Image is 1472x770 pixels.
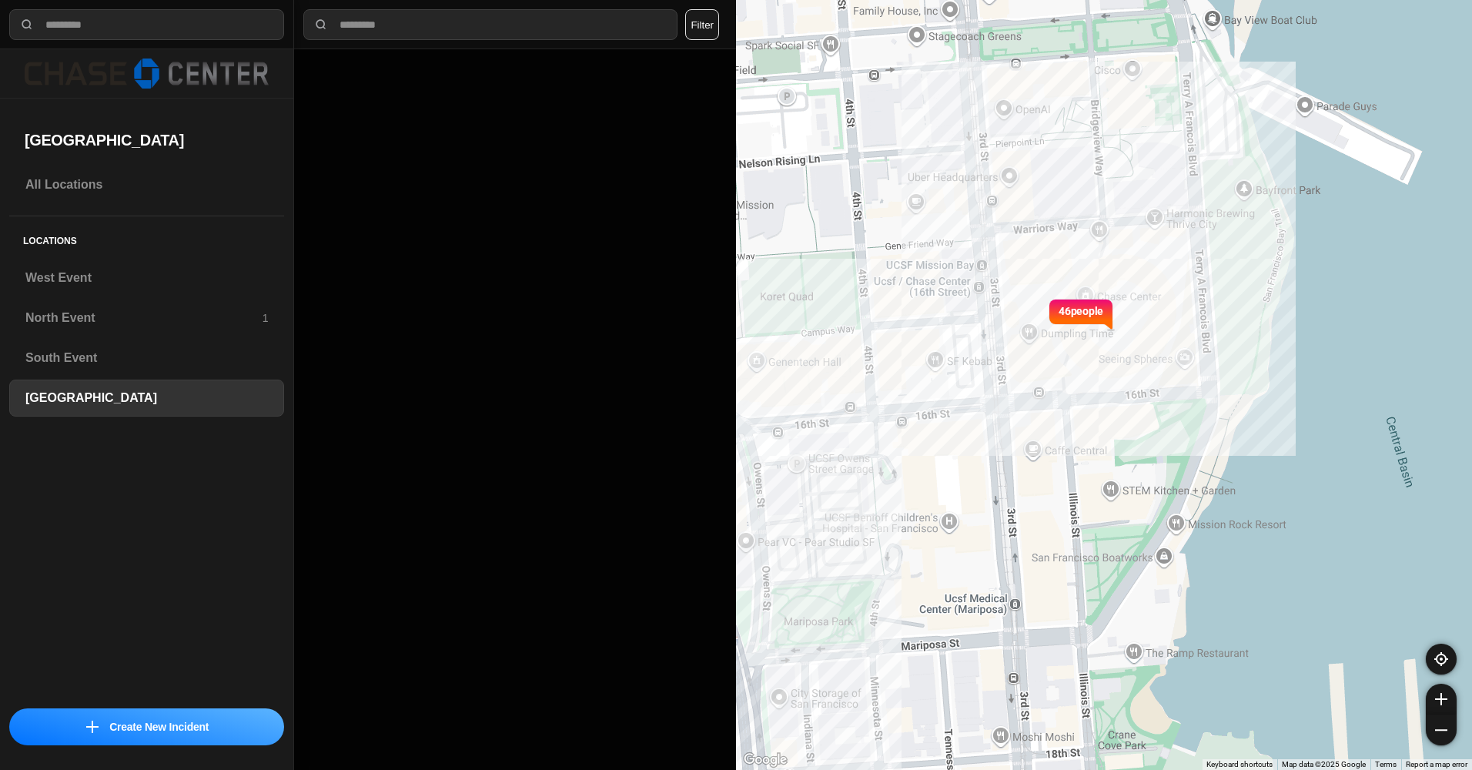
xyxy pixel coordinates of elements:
[1103,297,1115,331] img: notch
[1426,684,1457,715] button: zoom-in
[19,17,35,32] img: search
[1375,760,1397,768] a: Terms (opens in new tab)
[25,309,263,327] h3: North Event
[1426,644,1457,675] button: recenter
[86,721,99,733] img: icon
[9,259,284,296] a: West Event
[9,380,284,417] a: [GEOGRAPHIC_DATA]
[9,166,284,203] a: All Locations
[9,708,284,745] button: iconCreate New Incident
[1059,303,1103,337] p: 46 people
[1426,715,1457,745] button: zoom-out
[25,59,269,89] img: logo
[740,750,791,770] a: Open this area in Google Maps (opens a new window)
[1406,760,1467,768] a: Report a map error
[25,269,268,287] h3: West Event
[25,176,268,194] h3: All Locations
[1206,759,1273,770] button: Keyboard shortcuts
[25,389,268,407] h3: [GEOGRAPHIC_DATA]
[9,216,284,259] h5: Locations
[25,349,268,367] h3: South Event
[1435,693,1447,705] img: zoom-in
[25,129,269,151] h2: [GEOGRAPHIC_DATA]
[1282,760,1366,768] span: Map data ©2025 Google
[9,340,284,377] a: South Event
[1434,652,1448,666] img: recenter
[685,9,719,40] button: Filter
[263,310,269,326] p: 1
[313,17,329,32] img: search
[740,750,791,770] img: Google
[1047,297,1059,331] img: notch
[1435,724,1447,736] img: zoom-out
[9,300,284,336] a: North Event1
[109,719,209,735] p: Create New Incident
